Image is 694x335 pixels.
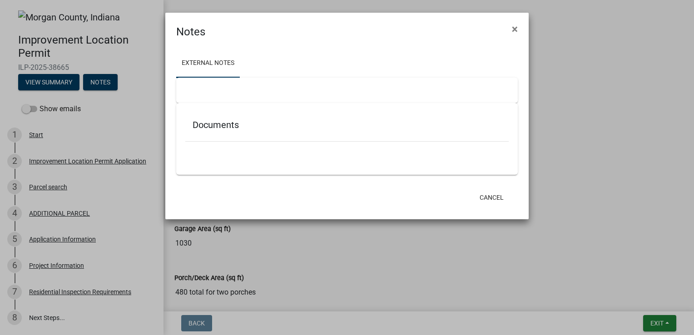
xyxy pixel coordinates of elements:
[193,119,501,130] h5: Documents
[512,23,518,35] span: ×
[505,16,525,42] button: Close
[176,49,240,78] a: External Notes
[176,24,205,40] h4: Notes
[472,189,511,206] button: Cancel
